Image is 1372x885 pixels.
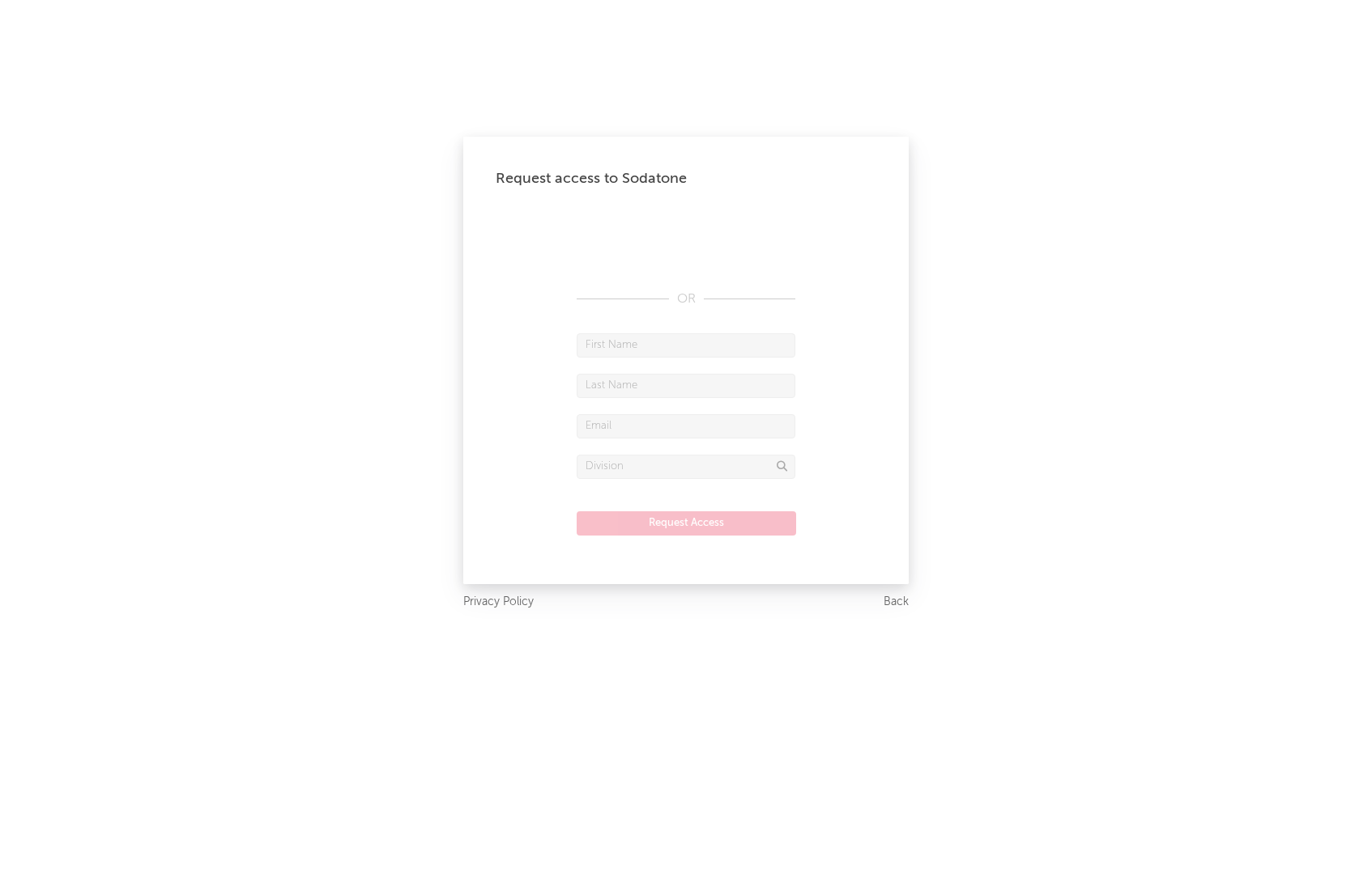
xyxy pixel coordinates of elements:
a: Back [884,592,909,612]
a: Privacy Policy [463,592,534,612]
div: Request access to Sodatone [496,169,876,188]
button: Request Access [577,511,796,536]
input: Last Name [577,374,795,398]
input: First Name [577,333,795,358]
input: Division [577,455,795,479]
div: OR [577,290,795,309]
input: Email [577,414,795,438]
